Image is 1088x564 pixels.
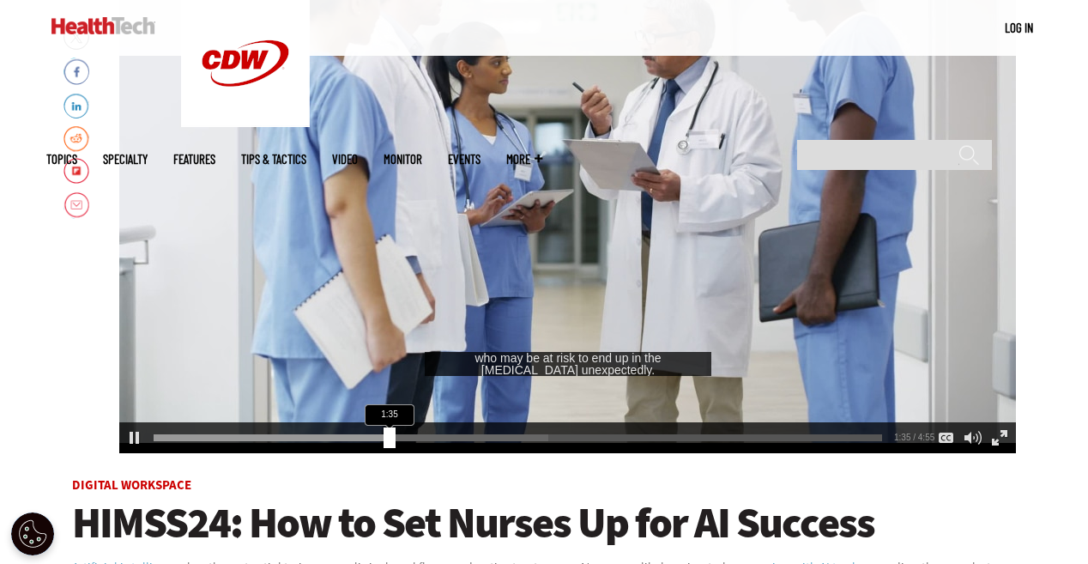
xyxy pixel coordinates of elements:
[181,113,310,131] a: CDW
[960,426,986,450] div: Mute
[11,512,54,555] div: Cookie Settings
[241,153,306,166] a: Tips & Tactics
[123,426,147,450] div: Pause
[72,494,874,551] span: HIMSS24: How to Set Nurses Up for AI Success
[173,153,215,166] a: Features
[448,153,481,166] a: Events
[384,153,422,166] a: MonITor
[934,426,958,450] div: Disable Closed Captioning
[11,512,54,555] button: Open Preferences
[506,153,542,166] span: More
[332,153,358,166] a: Video
[51,17,155,34] img: Home
[894,433,929,442] div: 1:35 / 4:55
[46,153,77,166] span: Topics
[384,428,396,448] div: Seek Video
[103,153,148,166] span: Specialty
[1005,20,1033,35] a: Log in
[365,404,414,425] div: 1:35
[1005,19,1033,37] div: User menu
[72,476,191,494] a: Digital Workspace
[988,426,1012,450] div: Full Screen
[425,352,711,376] div: who may be at risk to end up in the [MEDICAL_DATA] unexpectedly.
